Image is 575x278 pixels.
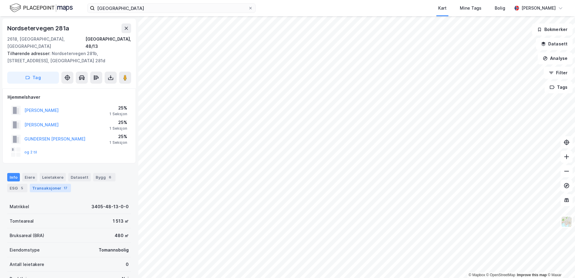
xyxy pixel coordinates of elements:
div: 0 [126,261,129,268]
button: Datasett [536,38,573,50]
div: Antall leietakere [10,261,44,268]
div: Eiendomstype [10,246,40,254]
a: Improve this map [517,273,547,277]
div: 17 [63,185,69,191]
div: 2618, [GEOGRAPHIC_DATA], [GEOGRAPHIC_DATA] [7,36,85,50]
a: OpenStreetMap [486,273,515,277]
div: Info [7,173,20,181]
button: Analyse [538,52,573,64]
div: Nordsetervegen 281a [7,23,70,33]
div: 5 [19,185,25,191]
button: Tags [545,81,573,93]
div: 25% [109,133,127,140]
div: Datasett [68,173,91,181]
a: Mapbox [469,273,485,277]
div: Bygg [93,173,115,181]
div: Mine Tags [460,5,481,12]
div: Leietakere [40,173,66,181]
div: Kontrollprogram for chat [545,249,575,278]
div: 1 Seksjon [109,112,127,116]
div: Nordsetervegen 281b, [STREET_ADDRESS], [GEOGRAPHIC_DATA] 281d [7,50,126,64]
div: 1 Seksjon [109,126,127,131]
div: 25% [109,119,127,126]
div: Tomteareal [10,218,34,225]
div: ESG [7,184,27,192]
div: 3405-48-13-0-0 [91,203,129,210]
div: 25% [109,104,127,112]
div: Kart [438,5,447,12]
span: Tilhørende adresser: [7,51,52,56]
div: Transaksjoner [30,184,71,192]
button: Filter [544,67,573,79]
div: Eiere [22,173,37,181]
img: logo.f888ab2527a4732fd821a326f86c7f29.svg [10,3,73,13]
div: 1 513 ㎡ [113,218,129,225]
div: Bolig [495,5,505,12]
div: 6 [107,174,113,180]
div: 480 ㎡ [115,232,129,239]
div: Tomannsbolig [99,246,129,254]
div: 1 Seksjon [109,140,127,145]
div: Bruksareal (BRA) [10,232,44,239]
div: Hjemmelshaver [8,94,131,101]
div: [PERSON_NAME] [521,5,556,12]
input: Søk på adresse, matrikkel, gårdeiere, leietakere eller personer [95,4,248,13]
button: Tag [7,72,59,84]
div: Matrikkel [10,203,29,210]
img: Z [561,216,572,227]
div: [GEOGRAPHIC_DATA], 48/13 [85,36,131,50]
button: Bokmerker [532,23,573,36]
iframe: Chat Widget [545,249,575,278]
